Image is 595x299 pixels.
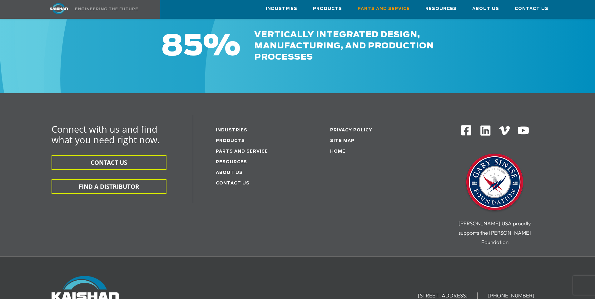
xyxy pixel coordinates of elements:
[358,0,410,17] a: Parts and Service
[460,125,472,136] img: Facebook
[216,181,250,185] a: Contact Us
[515,5,548,12] span: Contact Us
[515,0,548,17] a: Contact Us
[216,171,243,175] a: About Us
[425,0,457,17] a: Resources
[313,0,342,17] a: Products
[425,5,457,12] span: Resources
[472,5,499,12] span: About Us
[216,139,245,143] a: Products
[330,128,372,132] a: Privacy Policy
[472,0,499,17] a: About Us
[75,7,138,10] img: Engineering the future
[517,125,529,137] img: Youtube
[358,5,410,12] span: Parts and Service
[216,160,247,164] a: Resources
[35,3,82,14] img: kaishan logo
[266,0,297,17] a: Industries
[161,32,203,61] span: 85
[52,123,160,146] span: Connect with us and find what you need right now.
[216,149,268,154] a: Parts and service
[499,126,510,135] img: Vimeo
[409,292,478,299] li: [STREET_ADDRESS]
[479,125,492,137] img: Linkedin
[52,155,166,170] button: CONTACT US
[330,139,355,143] a: Site Map
[254,31,434,61] span: vertically integrated design, manufacturing, and production processes
[464,152,526,214] img: Gary Sinise Foundation
[216,128,247,132] a: Industries
[313,5,342,12] span: Products
[203,32,240,61] span: %
[52,179,166,194] button: FIND A DISTRIBUTOR
[266,5,297,12] span: Industries
[459,220,531,245] span: [PERSON_NAME] USA proudly supports the [PERSON_NAME] Foundation
[479,292,544,299] li: [PHONE_NUMBER]
[330,149,345,154] a: Home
